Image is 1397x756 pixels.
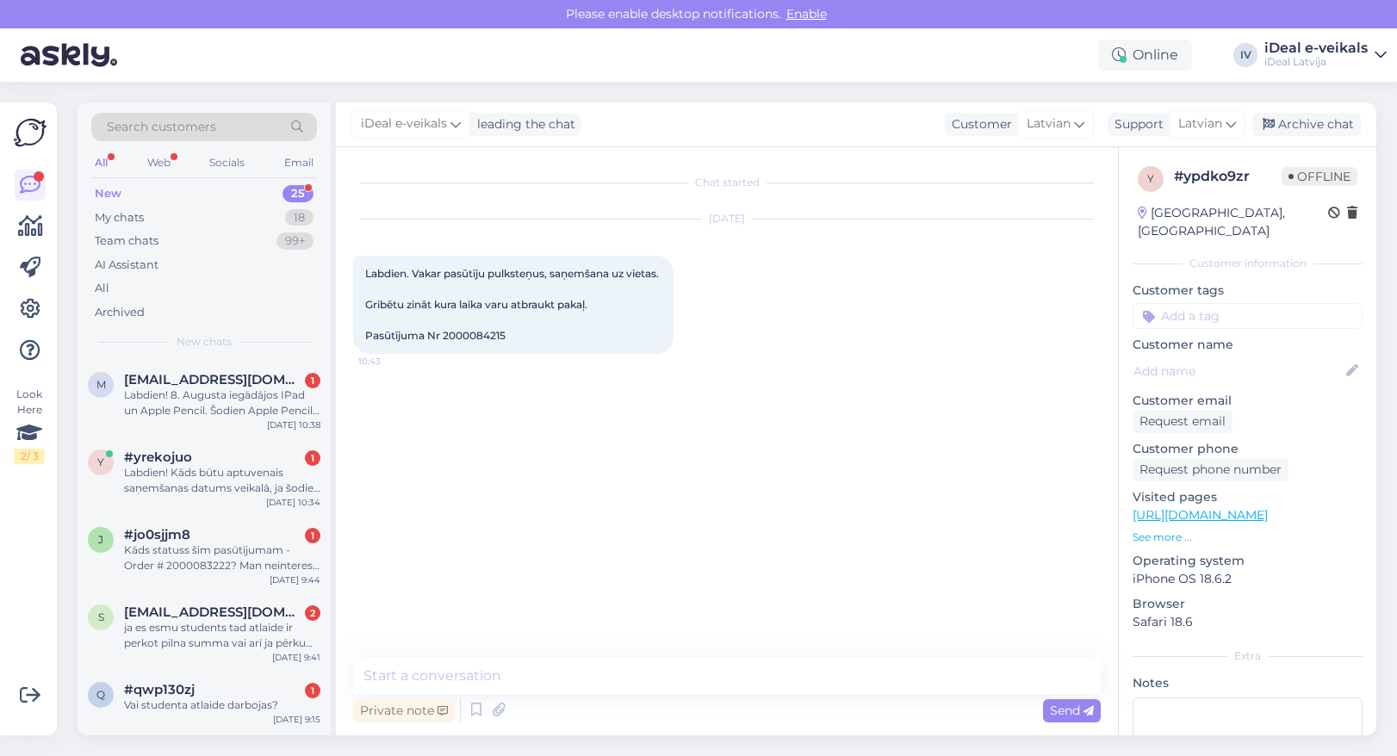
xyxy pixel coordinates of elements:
[1133,552,1363,570] p: Operating system
[1133,507,1268,523] a: [URL][DOMAIN_NAME]
[95,232,158,250] div: Team chats
[276,232,314,250] div: 99+
[1174,166,1282,187] div: # ypdko9zr
[124,682,195,697] span: #qwp130zj
[1133,256,1363,271] div: Customer information
[470,115,575,133] div: leading the chat
[945,115,1012,133] div: Customer
[358,355,423,368] span: 10:43
[1147,172,1154,185] span: y
[1264,41,1368,55] div: iDeal e-veikals
[305,373,320,388] div: 1
[1133,488,1363,506] p: Visited pages
[1133,613,1363,631] p: Safari 18.6
[353,699,455,722] div: Private note
[305,528,320,543] div: 1
[14,387,45,464] div: Look Here
[1133,440,1363,458] p: Customer phone
[283,185,314,202] div: 25
[1133,362,1343,381] input: Add name
[177,334,232,350] span: New chats
[365,267,661,342] span: Labdien. Vakar pasūtīju pulksteņus, saņemšana uz vietas. Gribētu zināt kura laika varu atbraukt p...
[1233,43,1257,67] div: IV
[124,387,320,418] div: Labdien! 8. Augusta iegādājos IPad un Apple Pencil. Šodien Apple Pencil pēkšņi nestrādā kārtīgi. ...
[1133,674,1363,692] p: Notes
[98,610,104,623] span: s
[124,465,320,496] div: Labdien! Kāds būtu aptuvenais saņemšanas datums veikalā, ja šodien pasūta jaunos Airpods Pro 3? P...
[144,152,174,174] div: Web
[124,620,320,651] div: ja es esmu students tad atlaide ir perkot pilna summa vai arī ja pērku nomaksā?
[95,257,158,274] div: AI Assistant
[1133,282,1363,300] p: Customer tags
[1138,204,1328,240] div: [GEOGRAPHIC_DATA], [GEOGRAPHIC_DATA]
[97,455,104,468] span: y
[14,116,47,149] img: Askly Logo
[91,152,111,174] div: All
[281,152,317,174] div: Email
[270,573,320,586] div: [DATE] 9:44
[1027,115,1071,133] span: Latvian
[1133,570,1363,588] p: iPhone OS 18.6.2
[95,280,109,297] div: All
[1178,115,1222,133] span: Latvian
[353,175,1101,190] div: Chat started
[14,449,45,464] div: 2 / 3
[95,209,144,226] div: My chats
[781,6,832,22] span: Enable
[1098,40,1192,71] div: Online
[1252,113,1361,136] div: Archive chat
[124,604,303,620] span: s.liepinaaa@gmail.com
[305,683,320,698] div: 1
[124,372,303,387] span: mariach2@icloud.com
[96,688,105,701] span: q
[266,496,320,509] div: [DATE] 10:34
[305,450,320,466] div: 1
[353,211,1101,226] div: [DATE]
[285,209,314,226] div: 18
[267,418,320,431] div: [DATE] 10:38
[1050,703,1094,718] span: Send
[361,115,447,133] span: iDeal e-veikals
[1282,167,1357,186] span: Offline
[206,152,248,174] div: Socials
[1133,410,1232,433] div: Request email
[272,651,320,664] div: [DATE] 9:41
[1133,530,1363,545] p: See more ...
[96,378,106,391] span: m
[95,185,121,202] div: New
[124,542,320,573] div: Kāds statuss šim pasūtījumam - Order # 2000083222? Man neinteresē nekādi “mēs nezinam”, bet es gr...
[124,449,192,465] span: #yrekojuo
[1108,115,1164,133] div: Support
[1133,648,1363,664] div: Extra
[273,713,320,726] div: [DATE] 9:15
[124,527,190,542] span: #jo0sjjm8
[1133,595,1363,613] p: Browser
[98,533,103,546] span: j
[1264,55,1368,69] div: iDeal Latvija
[1264,41,1387,69] a: iDeal e-veikalsiDeal Latvija
[1133,458,1288,481] div: Request phone number
[1133,303,1363,329] input: Add a tag
[305,605,320,621] div: 2
[95,304,145,321] div: Archived
[1133,392,1363,410] p: Customer email
[1133,336,1363,354] p: Customer name
[124,697,320,713] div: Vai studenta atlaide darbojas?
[107,118,216,136] span: Search customers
